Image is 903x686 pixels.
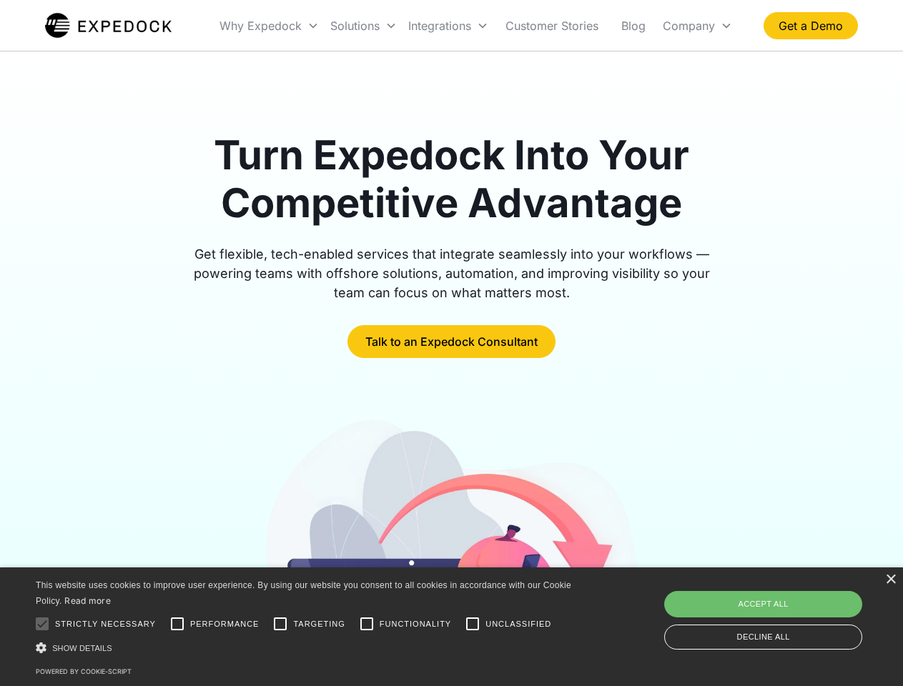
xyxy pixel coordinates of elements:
[214,1,325,50] div: Why Expedock
[764,12,858,39] a: Get a Demo
[325,1,403,50] div: Solutions
[380,618,451,630] span: Functionality
[494,1,610,50] a: Customer Stories
[403,1,494,50] div: Integrations
[190,618,260,630] span: Performance
[219,19,302,33] div: Why Expedock
[408,19,471,33] div: Integrations
[55,618,156,630] span: Strictly necessary
[610,1,657,50] a: Blog
[45,11,172,40] a: home
[64,595,111,606] a: Read more
[347,325,556,358] a: Talk to an Expedock Consultant
[45,11,172,40] img: Expedock Logo
[663,19,715,33] div: Company
[485,618,551,630] span: Unclassified
[665,532,903,686] iframe: Chat Widget
[177,131,726,227] h1: Turn Expedock Into Your Competitive Advantage
[657,1,738,50] div: Company
[330,19,380,33] div: Solutions
[52,644,112,652] span: Show details
[36,640,576,655] div: Show details
[36,580,571,607] span: This website uses cookies to improve user experience. By using our website you consent to all coo...
[177,244,726,302] div: Get flexible, tech-enabled services that integrate seamlessly into your workflows — powering team...
[36,667,132,675] a: Powered by cookie-script
[293,618,345,630] span: Targeting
